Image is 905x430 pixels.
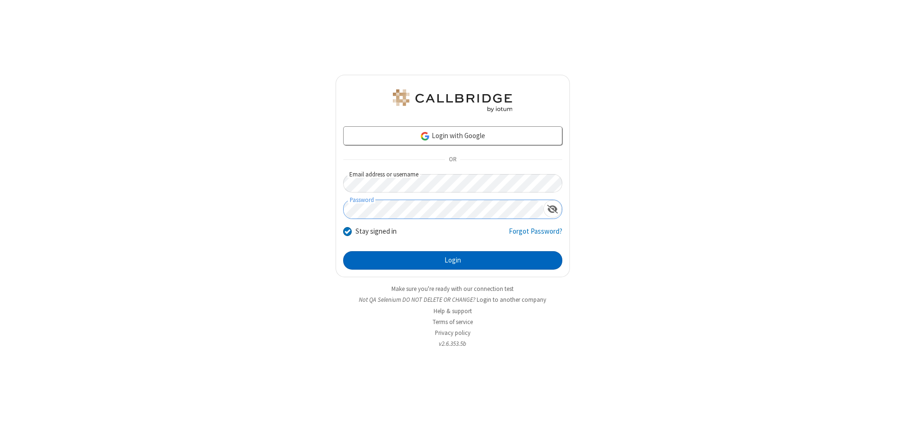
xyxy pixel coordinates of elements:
a: Privacy policy [435,329,470,337]
a: Make sure you're ready with our connection test [391,285,514,293]
a: Login with Google [343,126,562,145]
span: OR [445,153,460,167]
input: Email address or username [343,174,562,193]
div: Show password [543,200,562,218]
a: Forgot Password? [509,226,562,244]
a: Help & support [434,307,472,315]
img: google-icon.png [420,131,430,141]
li: v2.6.353.5b [336,339,570,348]
a: Terms of service [433,318,473,326]
input: Password [344,200,543,219]
button: Login [343,251,562,270]
img: QA Selenium DO NOT DELETE OR CHANGE [391,89,514,112]
button: Login to another company [477,295,546,304]
label: Stay signed in [355,226,397,237]
li: Not QA Selenium DO NOT DELETE OR CHANGE? [336,295,570,304]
